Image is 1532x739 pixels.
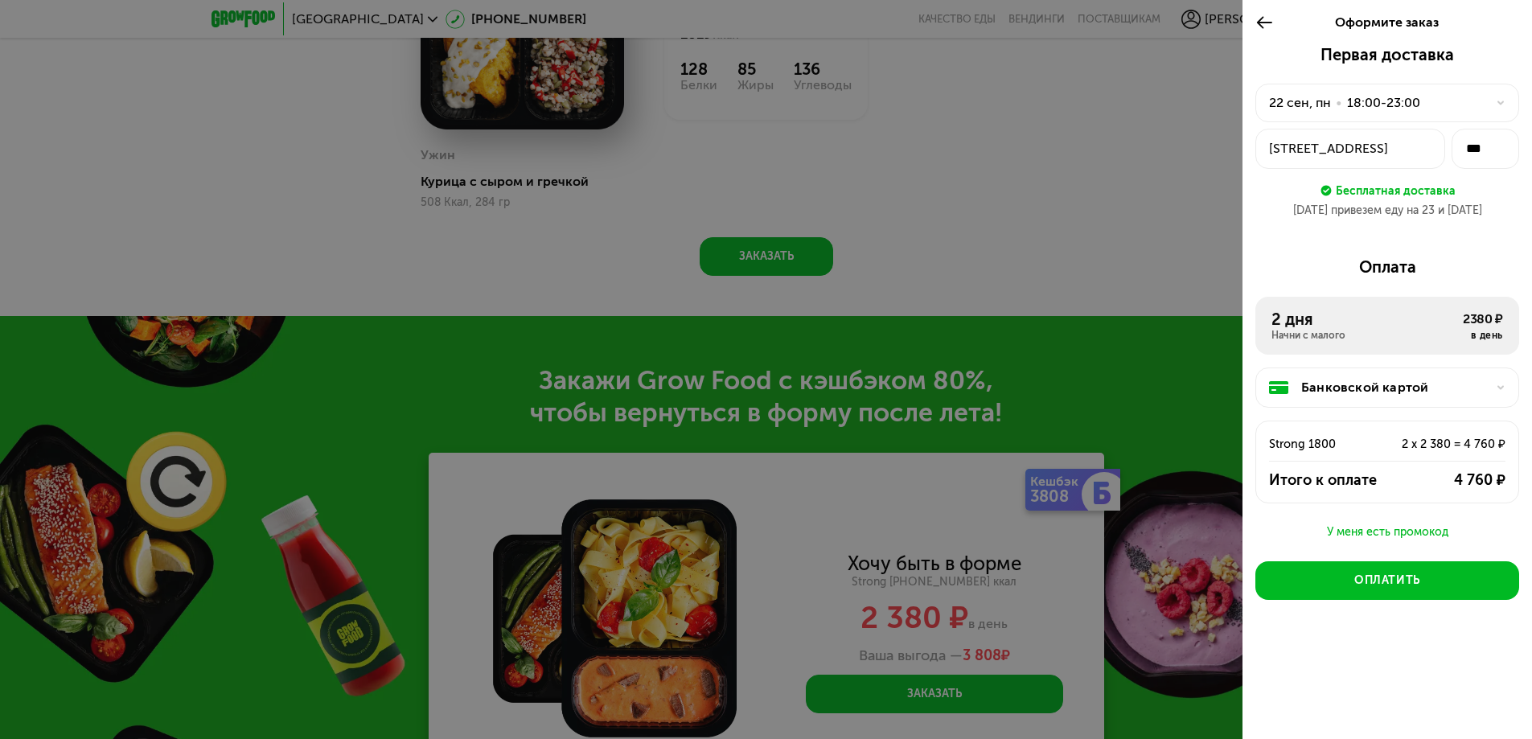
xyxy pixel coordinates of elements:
div: 2 x 2 380 = 4 760 ₽ [1364,434,1505,454]
div: 2380 ₽ [1463,310,1503,329]
button: Оплатить [1255,561,1519,600]
div: Strong 1800 [1269,434,1364,454]
div: Итого к оплате [1269,470,1399,490]
div: Первая доставка [1255,45,1519,64]
button: У меня есть промокод [1255,523,1519,542]
div: в день [1463,329,1503,342]
div: [STREET_ADDRESS] [1269,139,1431,158]
div: Оплатить [1354,573,1420,589]
div: 22 сен, пн [1269,93,1331,113]
div: • [1336,93,1342,113]
div: 2 дня [1271,310,1463,329]
div: 4 760 ₽ [1399,470,1505,490]
span: Оформите заказ [1335,14,1439,30]
div: Начни с малого [1271,329,1463,342]
div: [DATE] привезем еду на 23 и [DATE] [1255,203,1519,219]
div: Банковской картой [1301,378,1486,397]
button: [STREET_ADDRESS] [1255,129,1445,169]
div: 18:00-23:00 [1347,93,1420,113]
div: Оплата [1255,257,1519,277]
div: Бесплатная доставка [1336,182,1456,199]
